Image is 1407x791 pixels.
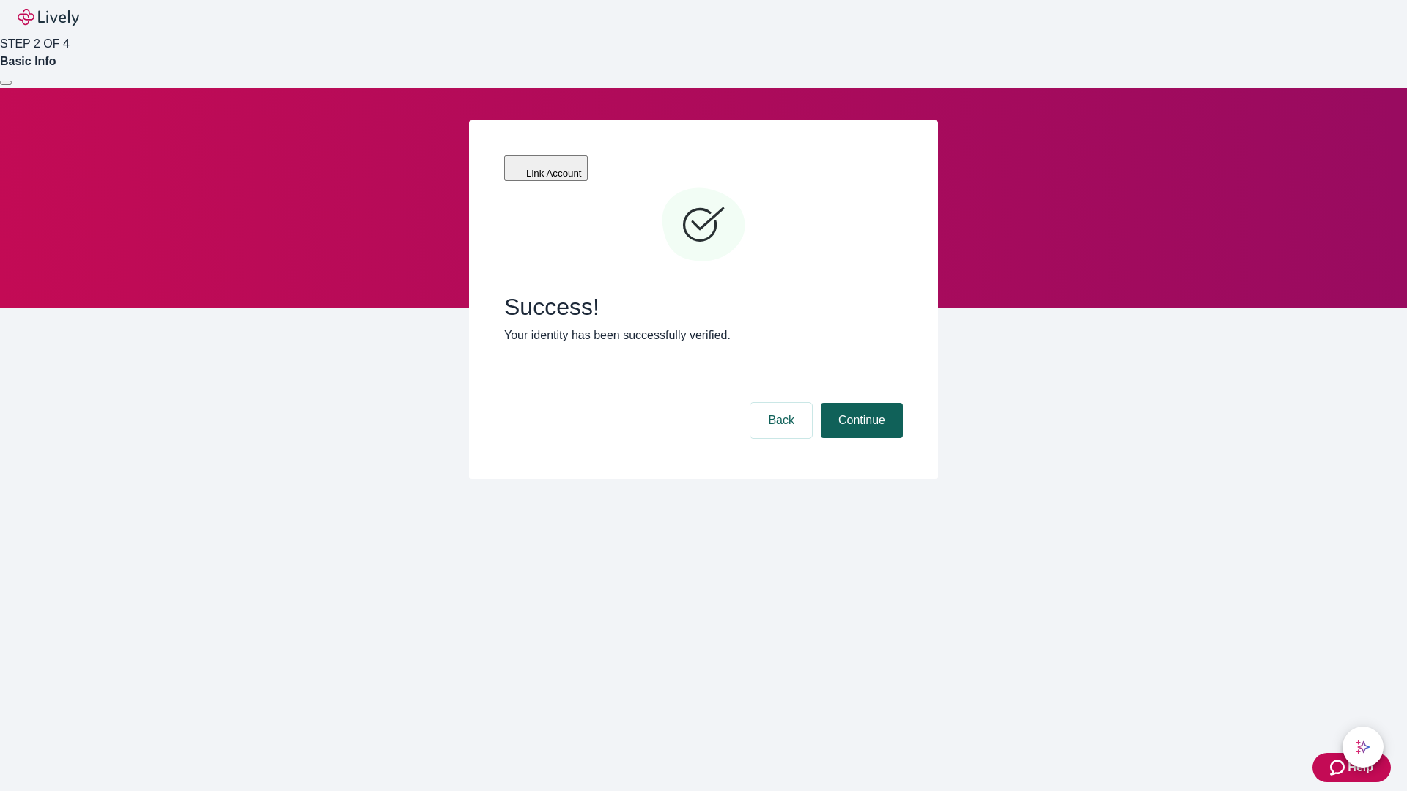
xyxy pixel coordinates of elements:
[504,293,903,321] span: Success!
[504,327,903,344] p: Your identity has been successfully verified.
[660,182,747,270] svg: Checkmark icon
[750,403,812,438] button: Back
[1330,759,1348,776] svg: Zendesk support icon
[1348,759,1373,776] span: Help
[821,403,903,438] button: Continue
[1356,740,1370,754] svg: Lively AI Assistant
[18,9,79,26] img: Lively
[1343,727,1384,768] button: chat
[504,155,588,181] button: Link Account
[1312,753,1391,782] button: Zendesk support iconHelp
